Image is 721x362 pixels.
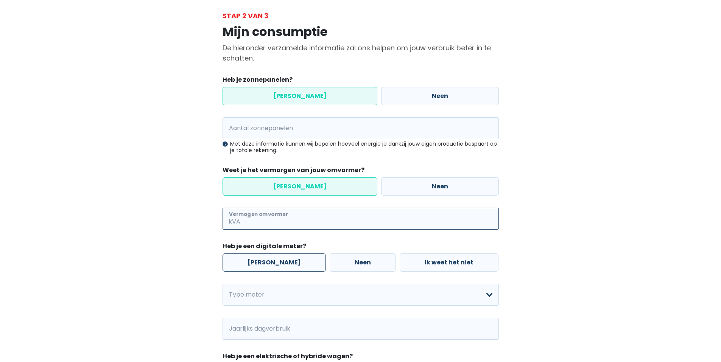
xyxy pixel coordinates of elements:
div: Stap 2 van 3 [223,11,499,21]
span: kWh [223,318,243,340]
h1: Mijn consumptie [223,25,499,39]
label: [PERSON_NAME] [223,253,326,272]
span: kVA [223,208,242,230]
label: Ik weet het niet [400,253,498,272]
label: [PERSON_NAME] [223,177,377,196]
legend: Heb je een digitale meter? [223,242,499,253]
label: Neen [381,87,499,105]
label: Neen [330,253,396,272]
label: Neen [381,177,499,196]
label: [PERSON_NAME] [223,87,377,105]
legend: Heb je zonnepanelen? [223,75,499,87]
p: De hieronder verzamelde informatie zal ons helpen om jouw verbruik beter in te schatten. [223,43,499,63]
legend: Weet je het vermorgen van jouw omvormer? [223,166,499,177]
div: Met deze informatie kunnen wij bepalen hoeveel energie je dankzij jouw eigen productie bespaart o... [223,141,499,154]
